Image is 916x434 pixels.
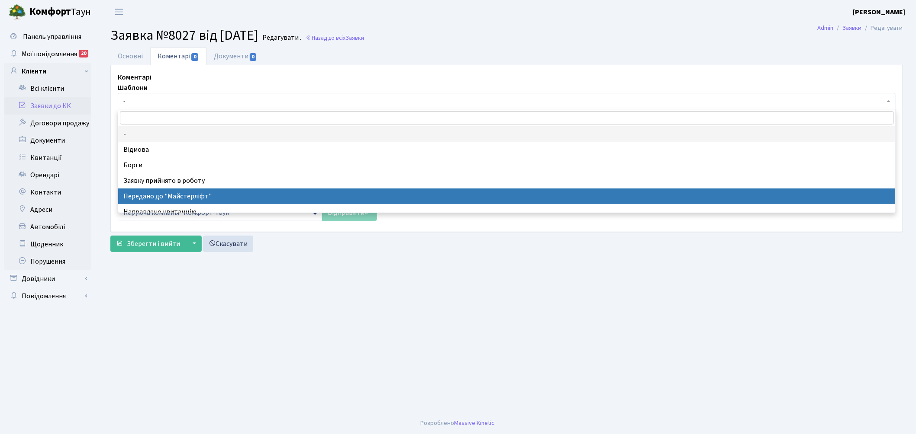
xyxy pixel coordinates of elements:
a: Massive Kinetic [454,418,494,428]
span: Мої повідомлення [22,49,77,59]
a: Панель управління [4,28,91,45]
span: - [123,97,885,105]
a: Клієнти [4,63,91,80]
a: Всі клієнти [4,80,91,97]
li: Борги [118,157,895,173]
a: Довідники [4,270,91,287]
li: Заявку прийнято в роботу [118,173,895,188]
a: Повідомлення [4,287,91,305]
button: Зберегти і вийти [110,236,186,252]
a: Коментарі [150,47,206,65]
span: Заявки [345,34,364,42]
span: 0 [191,53,198,61]
a: Щоденник [4,236,91,253]
img: logo.png [9,3,26,21]
a: Автомобілі [4,218,91,236]
li: - [118,126,895,142]
li: Редагувати [862,23,903,33]
li: Направлено квитанцію [118,204,895,220]
span: Зберегти і вийти [127,239,180,249]
a: Admin [818,23,834,32]
a: Документи [206,47,264,65]
a: Порушення [4,253,91,270]
a: Документи [4,132,91,149]
span: - [118,93,896,109]
button: Переключити навігацію [108,5,130,19]
span: Таун [29,5,91,19]
a: Заявки [843,23,862,32]
b: Комфорт [29,5,71,19]
a: Назад до всіхЗаявки [306,34,364,42]
span: Заявка №8027 від [DATE] [110,26,258,45]
div: Розроблено . [420,418,496,428]
small: Редагувати . [261,34,301,42]
a: Заявки до КК [4,97,91,115]
a: Договори продажу [4,115,91,132]
label: Коментарі [118,72,152,83]
li: Відмова [118,142,895,157]
a: Скасувати [203,236,253,252]
nav: breadcrumb [805,19,916,37]
span: Панель управління [23,32,81,41]
div: 20 [79,50,88,57]
a: Квитанції [4,149,91,166]
a: Мої повідомлення20 [4,45,91,63]
span: 0 [250,53,257,61]
a: Орендарі [4,166,91,184]
a: Адреси [4,201,91,218]
a: Основні [110,47,150,65]
li: Передано до "Майстерліфт" [118,188,895,204]
a: Контакти [4,184,91,201]
label: Шаблони [118,83,148,93]
a: [PERSON_NAME] [853,7,906,17]
body: Rich Text Area. Press ALT-0 for help. [7,7,770,16]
